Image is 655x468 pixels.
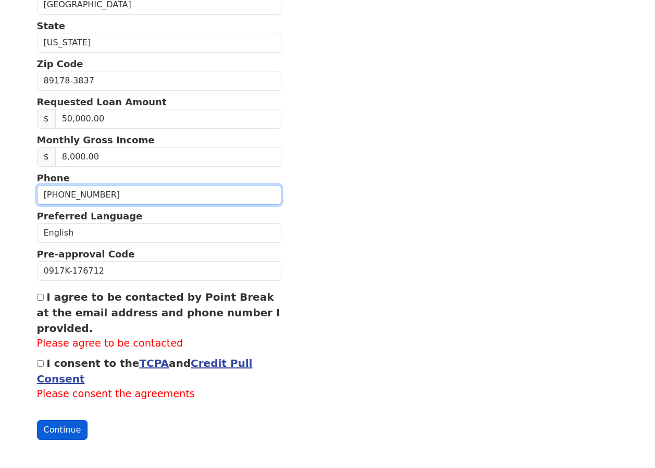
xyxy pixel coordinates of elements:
[37,261,282,281] input: Pre-approval Code
[37,291,280,335] label: I agree to be contacted by Point Break at the email address and phone number I provided.
[37,211,143,221] strong: Preferred Language
[37,336,282,351] label: Please agree to be contacted
[37,173,70,183] strong: Phone
[55,147,281,167] input: Monthly Gross Income
[37,133,282,147] p: Monthly Gross Income
[55,109,281,129] input: Requested Loan Amount
[37,357,253,385] a: Credit Pull Consent
[37,71,282,91] input: Zip Code
[37,109,56,129] span: $
[37,96,167,107] strong: Requested Loan Amount
[37,357,253,385] label: I consent to the and
[37,420,88,440] button: Continue
[37,249,135,260] strong: Pre-approval Code
[37,20,66,31] strong: State
[37,387,282,402] label: Please consent the agreements
[139,357,169,370] a: TCPA
[37,147,56,167] span: $
[37,185,282,205] input: (___) ___-____
[37,58,83,69] strong: Zip Code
